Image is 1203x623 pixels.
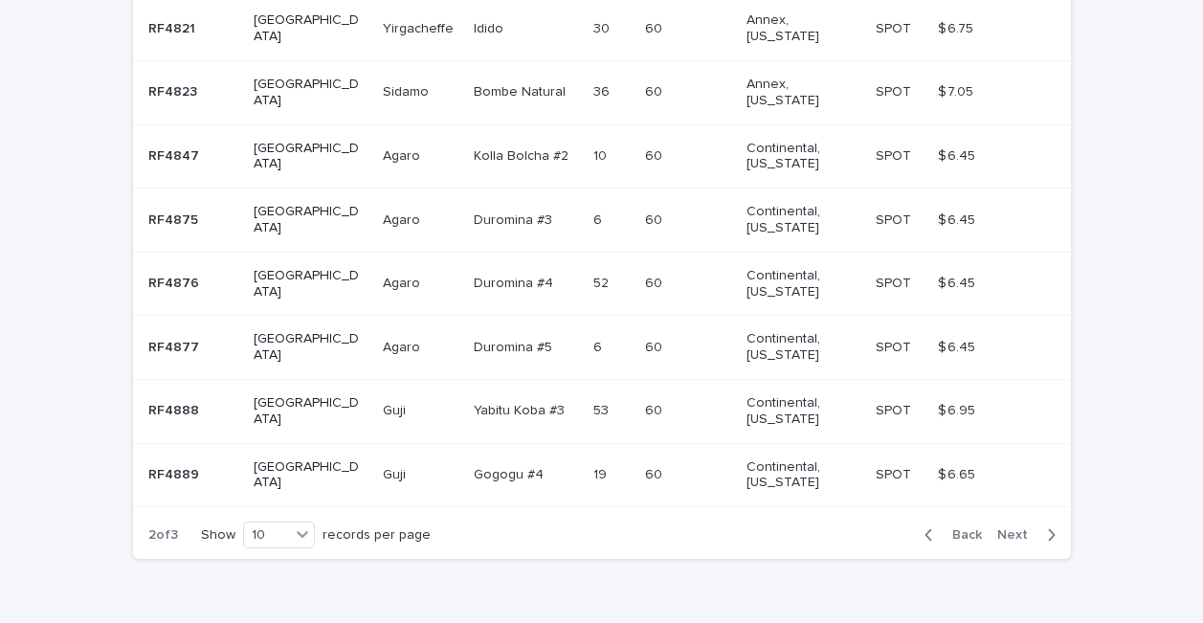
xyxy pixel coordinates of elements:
[383,209,424,229] p: Agaro
[938,209,979,229] p: $ 6.45
[474,209,556,229] p: Duromina #3
[133,512,193,559] p: 2 of 3
[938,336,979,356] p: $ 6.45
[383,272,424,292] p: Agaro
[244,525,290,545] div: 10
[876,17,915,37] p: SPOT
[938,17,977,37] p: $ 6.75
[133,124,1071,189] tr: RF4847RF4847 [GEOGRAPHIC_DATA]AgaroAgaro Kolla Bolcha #2Kolla Bolcha #2 1010 6060 Continental, [U...
[941,528,982,542] span: Back
[254,204,360,236] p: [GEOGRAPHIC_DATA]
[593,336,606,356] p: 6
[938,463,979,483] p: $ 6.65
[593,272,613,292] p: 52
[148,209,202,229] p: RF4875
[474,80,569,100] p: Bombe Natural
[254,141,360,173] p: [GEOGRAPHIC_DATA]
[593,209,606,229] p: 6
[254,77,360,109] p: [GEOGRAPHIC_DATA]
[593,17,613,37] p: 30
[645,145,666,165] p: 60
[876,463,915,483] p: SPOT
[148,463,203,483] p: RF4889
[133,316,1071,380] tr: RF4877RF4877 [GEOGRAPHIC_DATA]AgaroAgaro Duromina #5Duromina #5 66 6060 Continental, [US_STATE] S...
[133,379,1071,443] tr: RF4888RF4888 [GEOGRAPHIC_DATA]GujiGuji Yabitu Koba #3Yabitu Koba #3 5353 6060 Continental, [US_ST...
[645,399,666,419] p: 60
[148,272,203,292] p: RF4876
[593,80,613,100] p: 36
[645,17,666,37] p: 60
[148,336,203,356] p: RF4877
[997,528,1039,542] span: Next
[148,17,199,37] p: RF4821
[593,399,613,419] p: 53
[593,463,611,483] p: 19
[383,145,424,165] p: Agaro
[201,527,235,544] p: Show
[876,399,915,419] p: SPOT
[876,336,915,356] p: SPOT
[474,17,507,37] p: Idido
[474,272,557,292] p: Duromina #4
[254,395,360,428] p: [GEOGRAPHIC_DATA]
[383,17,457,37] p: Yirgacheffe
[938,272,979,292] p: $ 6.45
[645,463,666,483] p: 60
[593,145,611,165] p: 10
[876,145,915,165] p: SPOT
[938,145,979,165] p: $ 6.45
[254,459,360,492] p: [GEOGRAPHIC_DATA]
[876,209,915,229] p: SPOT
[474,399,568,419] p: Yabitu Koba #3
[876,80,915,100] p: SPOT
[474,336,556,356] p: Duromina #5
[645,80,666,100] p: 60
[148,80,201,100] p: RF4823
[323,527,431,544] p: records per page
[133,189,1071,253] tr: RF4875RF4875 [GEOGRAPHIC_DATA]AgaroAgaro Duromina #3Duromina #3 66 6060 Continental, [US_STATE] S...
[133,60,1071,124] tr: RF4823RF4823 [GEOGRAPHIC_DATA]SidamoSidamo Bombe NaturalBombe Natural 3636 6060 Annex, [US_STATE]...
[383,336,424,356] p: Agaro
[133,252,1071,316] tr: RF4876RF4876 [GEOGRAPHIC_DATA]AgaroAgaro Duromina #4Duromina #4 5252 6060 Continental, [US_STATE]...
[254,12,360,45] p: [GEOGRAPHIC_DATA]
[938,80,977,100] p: $ 7.05
[148,399,203,419] p: RF4888
[645,336,666,356] p: 60
[909,526,990,544] button: Back
[133,443,1071,507] tr: RF4889RF4889 [GEOGRAPHIC_DATA]GujiGuji Gogogu #4Gogogu #4 1919 6060 Continental, [US_STATE] SPOTS...
[645,209,666,229] p: 60
[938,399,979,419] p: $ 6.95
[645,272,666,292] p: 60
[254,331,360,364] p: [GEOGRAPHIC_DATA]
[254,268,360,300] p: [GEOGRAPHIC_DATA]
[383,399,410,419] p: Guji
[148,145,203,165] p: RF4847
[990,526,1071,544] button: Next
[876,272,915,292] p: SPOT
[383,80,433,100] p: Sidamo
[474,145,572,165] p: Kolla Bolcha #2
[474,463,547,483] p: Gogogu #4
[383,463,410,483] p: Guji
